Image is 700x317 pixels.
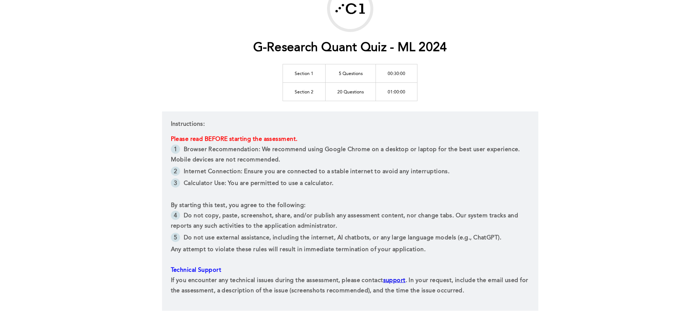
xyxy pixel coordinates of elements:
span: Internet Connection: Ensure you are connected to a stable internet to avoid any interruptions. [184,169,449,175]
td: 5 Questions [326,64,376,82]
span: . In your request, include the email used for the assessment, a description of the issue (screens... [171,278,530,294]
span: Browser Recommendation: We recommend using Google Chrome on a desktop or laptop for the best user... [171,147,522,163]
a: support [383,278,406,284]
div: Instructions: [162,111,538,311]
td: Section 1 [283,64,326,82]
td: 01:00:00 [376,82,417,101]
span: If you encounter any technical issues during the assessment, please contact [171,278,383,284]
span: Calculator Use: You are permitted to use a calculator. [184,181,334,186]
h1: G-Research Quant Quiz - ML 2024 [253,40,447,56]
td: 20 Questions [326,82,376,101]
span: Do not copy, paste, screenshot, share, and/or publish any assessment content, nor change tabs. Ou... [171,213,520,229]
span: By starting this test, you agree to the following: [171,203,306,209]
span: Any attempt to violate these rules will result in immediate termination of your application. [171,247,426,253]
span: Please read BEFORE starting the assessment. [171,136,298,142]
span: Technical Support [171,267,221,273]
span: Do not use external assistance, including the internet, AI chatbots, or any large language models... [184,235,501,241]
td: 00:30:00 [376,64,417,82]
td: Section 2 [283,82,326,101]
